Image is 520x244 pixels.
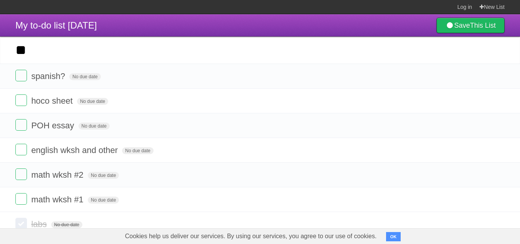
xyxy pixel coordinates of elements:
button: OK [386,232,401,241]
span: No due date [88,172,119,179]
span: spanish? [31,71,67,81]
span: hoco sheet [31,96,75,106]
span: No due date [88,197,119,204]
label: Done [15,218,27,229]
span: english wksh and other [31,145,120,155]
span: No due date [79,123,110,130]
span: math wksh #2 [31,170,85,180]
span: No due date [77,98,108,105]
label: Done [15,70,27,81]
label: Done [15,168,27,180]
b: This List [470,22,496,29]
span: No due date [51,221,82,228]
label: Done [15,144,27,155]
label: Done [15,193,27,205]
span: No due date [69,73,100,80]
a: SaveThis List [436,18,505,33]
span: math wksh #1 [31,195,85,204]
span: Cookies help us deliver our services. By using our services, you agree to our use of cookies. [117,229,385,244]
span: No due date [122,147,153,154]
label: Done [15,94,27,106]
span: POH essay [31,121,76,130]
span: labs [31,219,48,229]
span: My to-do list [DATE] [15,20,97,30]
label: Done [15,119,27,131]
